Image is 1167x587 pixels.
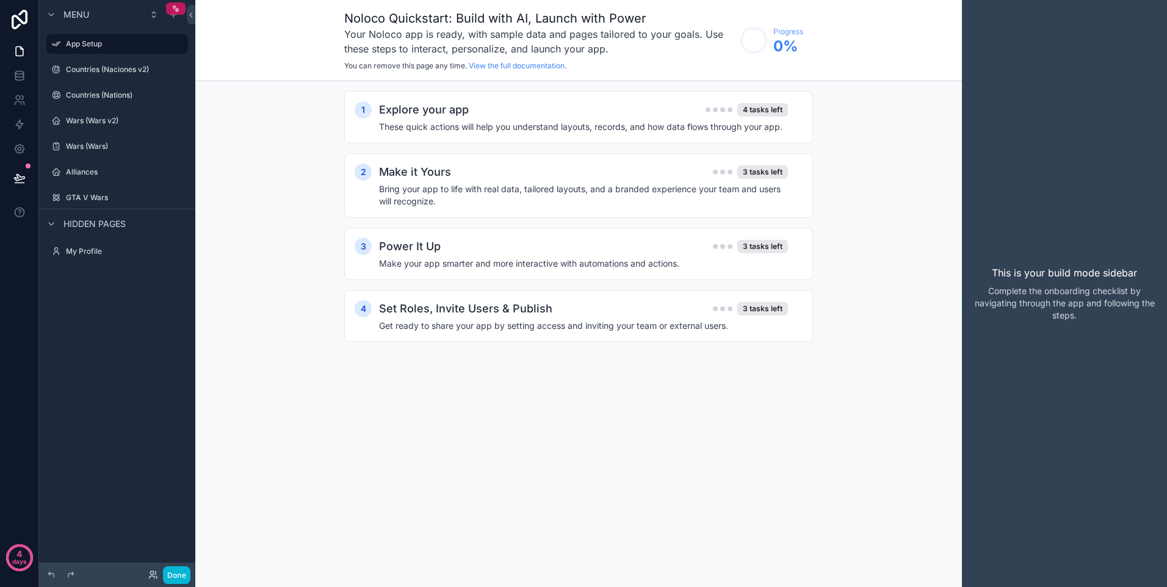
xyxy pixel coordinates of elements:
button: Done [163,566,190,584]
p: This is your build mode sidebar [992,265,1137,280]
a: Alliances [46,162,188,182]
label: Wars (Wars) [66,142,186,151]
a: GTA V Wars [46,188,188,207]
a: My Profile [46,242,188,261]
label: Alliances [66,167,186,177]
a: Wars (Wars) [46,137,188,156]
span: You can remove this page any time. [344,61,467,70]
span: Hidden pages [63,218,126,230]
label: App Setup [66,39,181,49]
label: Wars (Wars v2) [66,116,186,126]
span: Menu [63,9,89,21]
a: Countries (Naciones v2) [46,60,188,79]
p: 4 [16,548,22,560]
label: Countries (Naciones v2) [66,65,186,74]
h1: Noloco Quickstart: Build with AI, Launch with Power [344,10,734,27]
a: Countries (Nations) [46,85,188,105]
label: My Profile [66,247,186,256]
p: days [12,553,27,570]
h3: Your Noloco app is ready, with sample data and pages tailored to your goals. Use these steps to i... [344,27,734,56]
a: App Setup [46,34,188,54]
a: Wars (Wars v2) [46,111,188,131]
label: Countries (Nations) [66,90,186,100]
span: 0 % [773,37,803,56]
label: GTA V Wars [66,193,186,203]
a: View the full documentation. [469,61,566,70]
span: Progress [773,27,803,37]
p: Complete the onboarding checklist by navigating through the app and following the steps. [972,285,1157,322]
